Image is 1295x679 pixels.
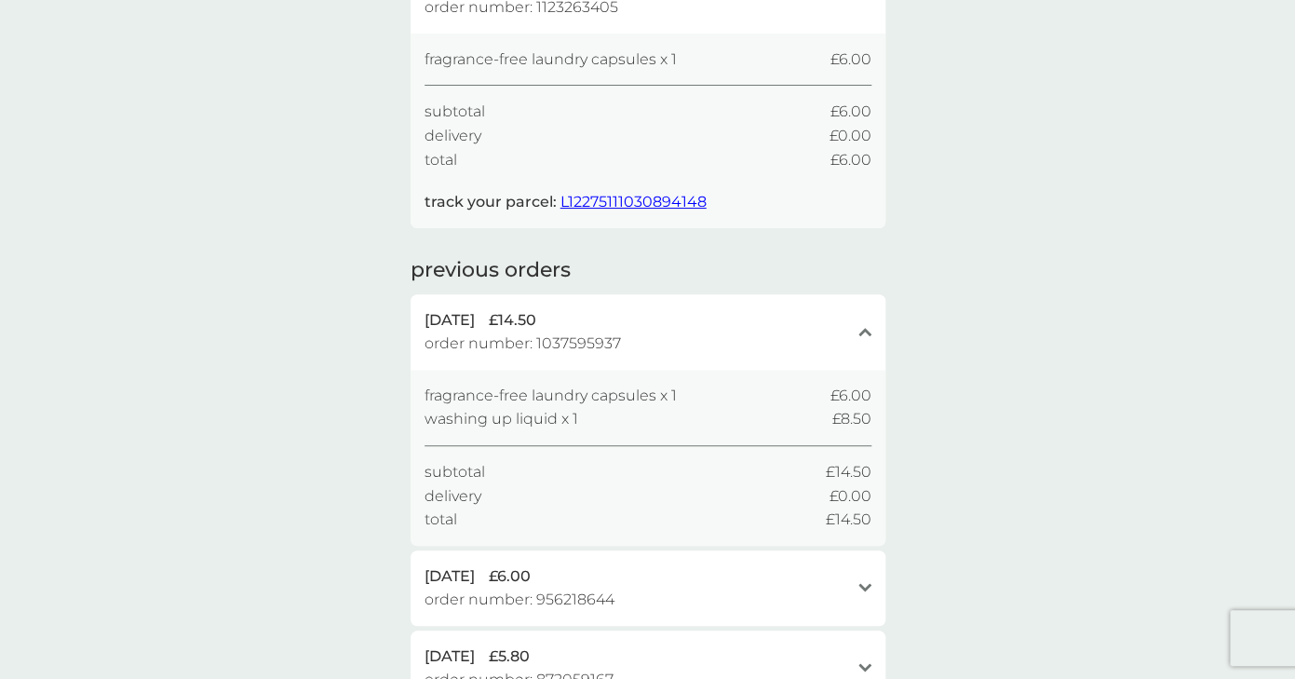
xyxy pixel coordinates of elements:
span: delivery [425,484,481,509]
span: £6.00 [830,148,871,172]
span: fragrance-free laundry capsules x 1 [425,48,677,72]
span: fragrance-free laundry capsules x 1 [425,384,677,408]
span: total [425,508,457,532]
span: delivery [425,124,481,148]
span: £6.00 [489,564,531,589]
span: [DATE] [425,564,475,589]
span: subtotal [425,100,485,124]
span: order number: 1037595937 [425,332,621,356]
span: washing up liquid x 1 [425,407,578,431]
span: order number: 956218644 [425,588,614,612]
span: £5.80 [489,645,530,669]
span: [DATE] [425,645,475,669]
span: £6.00 [830,100,871,124]
span: £14.50 [826,460,871,484]
span: £6.00 [830,48,871,72]
h2: previous orders [411,256,571,285]
a: L12275111030894148 [560,193,707,210]
span: total [425,148,457,172]
span: £0.00 [830,484,871,509]
span: £0.00 [830,124,871,148]
span: £14.50 [489,308,536,333]
span: [DATE] [425,308,475,333]
span: £14.50 [826,508,871,532]
span: subtotal [425,460,485,484]
span: £8.50 [832,407,871,431]
p: track your parcel: [425,190,707,214]
span: £6.00 [830,384,871,408]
